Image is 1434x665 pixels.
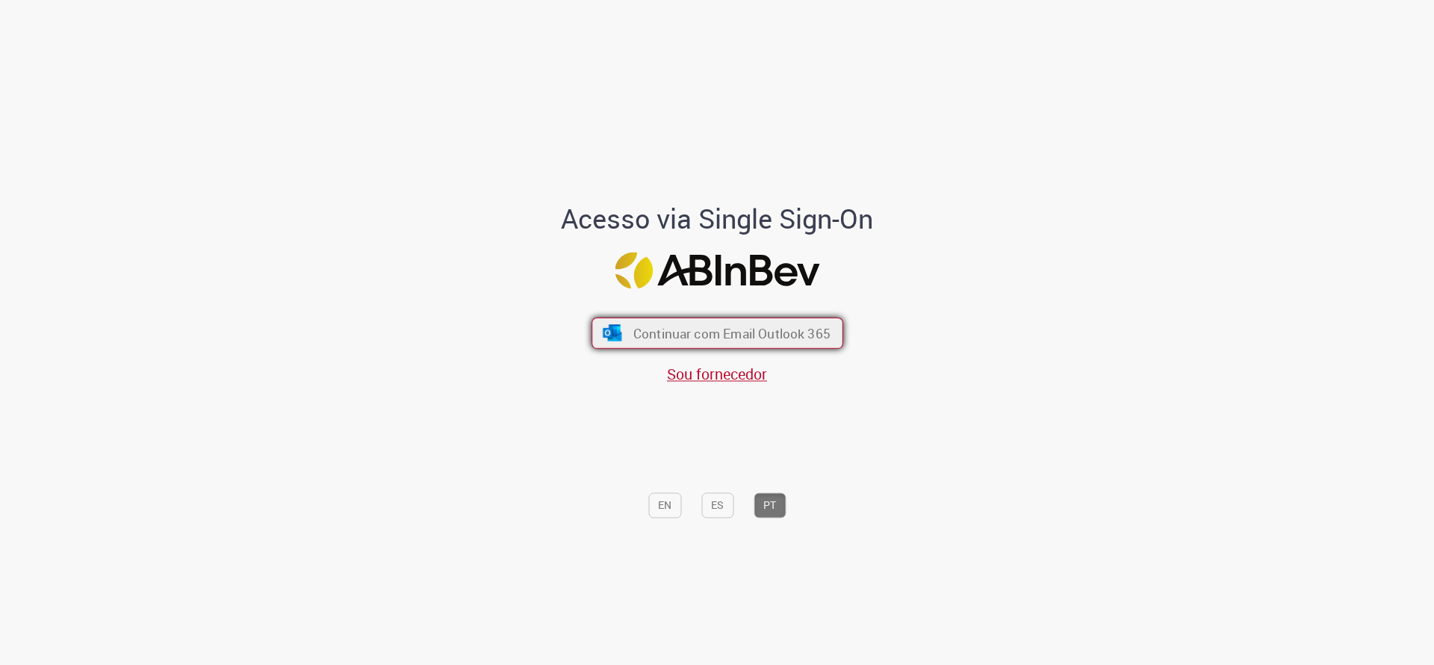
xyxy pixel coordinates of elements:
img: ícone Azure/Microsoft 360 [601,324,623,341]
button: ícone Azure/Microsoft 360 Continuar com Email Outlook 365 [592,318,843,349]
a: Sou fornecedor [667,364,767,384]
h1: Acesso via Single Sign-On [510,205,925,235]
button: ES [701,493,733,519]
img: Logo ABInBev [615,252,819,288]
span: Continuar com Email Outlook 365 [633,324,830,341]
button: PT [754,493,786,519]
button: EN [648,493,681,519]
